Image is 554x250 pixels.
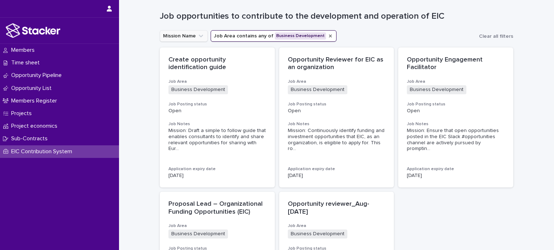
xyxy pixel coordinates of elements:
span: Business Development [407,85,466,94]
p: [DATE] [168,173,266,179]
p: Open [407,108,505,114]
span: Business Development [168,229,228,238]
a: Opportunity Reviewer for EIC as an organizationJob AreaBusiness DevelopmentJob Posting statusOpen... [279,47,394,188]
p: [DATE] [407,173,505,179]
p: Open [288,108,386,114]
h3: Job Notes [288,121,386,127]
h3: Job Notes [407,121,505,127]
h3: Job Notes [168,121,266,127]
p: Open [168,108,266,114]
h3: Application expiry date [288,166,386,172]
p: EIC Contribution System [8,148,78,155]
p: [DATE] [288,173,386,179]
img: stacker-logo-white.png [6,23,60,38]
h3: Job Posting status [288,101,386,107]
h3: Job Posting status [168,101,266,107]
p: Opportunity Reviewer for EIC as an organization [288,56,386,72]
p: Opportunity List [8,85,57,92]
span: Business Development [168,85,228,94]
p: Projects [8,110,38,117]
p: Members [8,47,40,54]
span: Business Development [288,229,347,238]
a: Create opportunity identification guideJob AreaBusiness DevelopmentJob Posting statusOpenJob Note... [160,47,275,188]
span: Clear all filters [479,34,513,39]
p: Sub-Contracts [8,135,53,142]
h1: Job opportunities to contribute to the development and operation of EIC [160,11,513,22]
button: Mission Name [160,30,208,42]
span: Mission: Continuously identify funding and investment opportunities that EIC, as an organization,... [288,128,386,152]
span: Mission: Ensure that open opportunities posted in the EIC Slack #opportunities channel are active... [407,128,505,152]
h3: Application expiry date [168,166,266,172]
h3: Job Area [288,79,386,85]
button: Job Area [211,30,337,42]
h3: Job Area [168,223,266,229]
p: Create opportunity identification guide [168,56,266,72]
p: Time sheet [8,59,45,66]
h3: Job Posting status [407,101,505,107]
p: Opportunity reviewer_Aug-[DATE] [288,200,386,216]
p: Project economics [8,123,63,129]
h3: Job Area [407,79,505,85]
p: Opportunity Engagement Facilitator [407,56,505,72]
h3: Job Area [288,223,386,229]
span: Business Development [288,85,347,94]
span: Mission: Draft a simple to follow guide that enables consultants to identify and share relevant o... [168,128,266,152]
h3: Job Area [168,79,266,85]
a: Opportunity Engagement FacilitatorJob AreaBusiness DevelopmentJob Posting statusOpenJob NotesMiss... [398,47,513,188]
p: Members Register [8,97,63,104]
p: Opportunity Pipeline [8,72,67,79]
button: Clear all filters [476,31,513,42]
h3: Application expiry date [407,166,505,172]
p: Proposal Lead – Organizational Funding Opportunities (EIC) [168,200,266,216]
